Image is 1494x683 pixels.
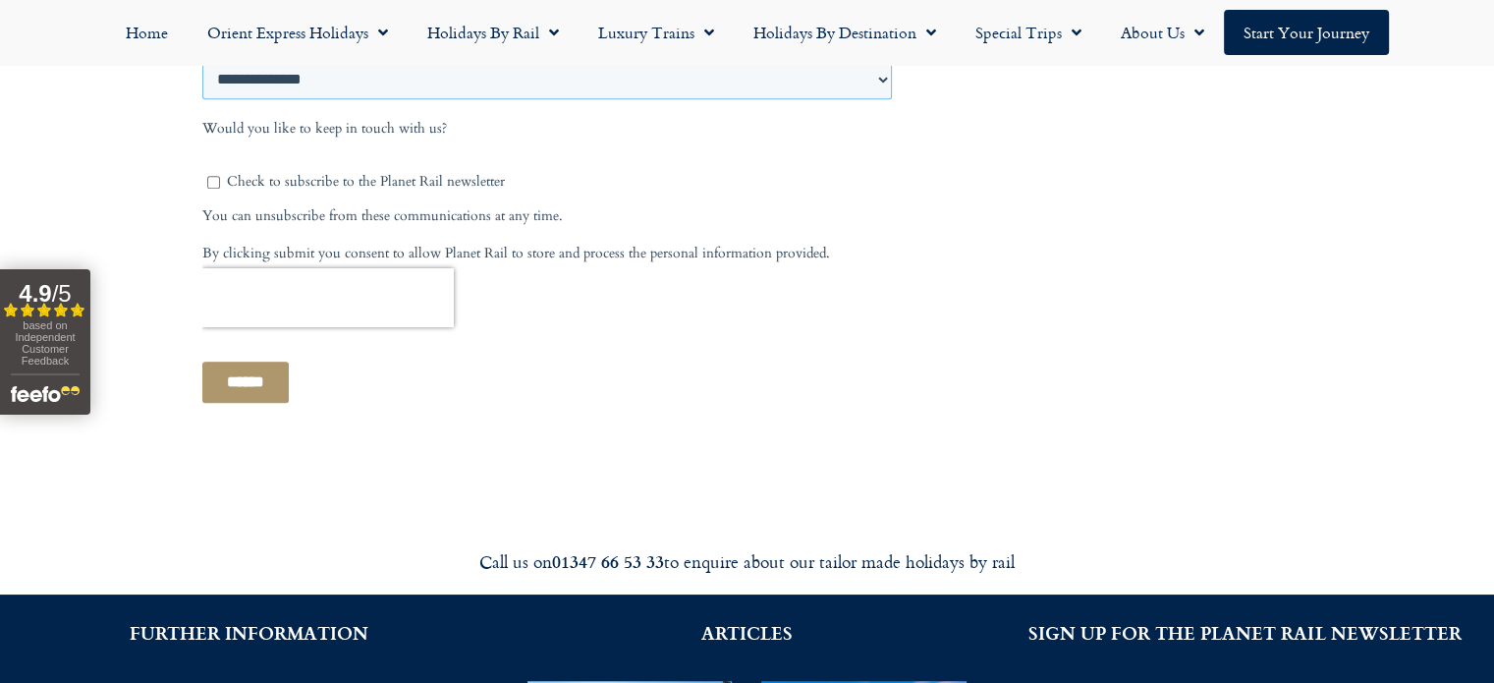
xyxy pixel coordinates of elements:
[579,10,734,55] a: Luxury Trains
[1224,10,1389,55] a: Start your Journey
[408,10,579,55] a: Holidays by Rail
[197,550,1298,573] div: Call us on to enquire about our tailor made holidays by rail
[734,10,956,55] a: Holidays by Destination
[349,439,449,461] span: Your last name
[956,10,1101,55] a: Special Trips
[552,548,664,574] strong: 01347 66 53 33
[1101,10,1224,55] a: About Us
[527,624,967,642] h2: ARTICLES
[188,10,408,55] a: Orient Express Holidays
[1025,624,1465,642] h2: SIGN UP FOR THE PLANET RAIL NEWSLETTER
[29,624,469,642] h2: FURTHER INFORMATION
[10,10,1484,55] nav: Menu
[106,10,188,55] a: Home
